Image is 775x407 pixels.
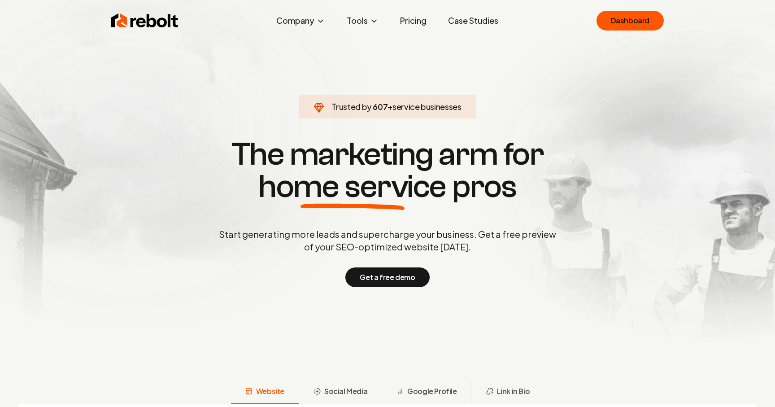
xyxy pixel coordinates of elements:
[217,228,558,253] p: Start generating more leads and supercharge your business. Get a free preview of your SEO-optimiz...
[269,12,332,30] button: Company
[497,386,530,397] span: Link in Bio
[471,381,544,404] button: Link in Bio
[111,12,179,30] img: Rebolt Logo
[256,386,284,397] span: Website
[299,381,382,404] button: Social Media
[331,101,371,112] span: Trusted by
[596,11,664,31] a: Dashboard
[407,386,457,397] span: Google Profile
[387,101,392,112] span: +
[393,12,434,30] a: Pricing
[324,386,367,397] span: Social Media
[172,138,603,203] h1: The marketing arm for pros
[231,381,299,404] button: Website
[340,12,386,30] button: Tools
[258,171,446,203] span: home service
[441,12,505,30] a: Case Studies
[345,267,429,287] button: Get a free demo
[392,101,462,112] span: service businesses
[373,101,387,113] span: 607
[382,381,471,404] button: Google Profile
